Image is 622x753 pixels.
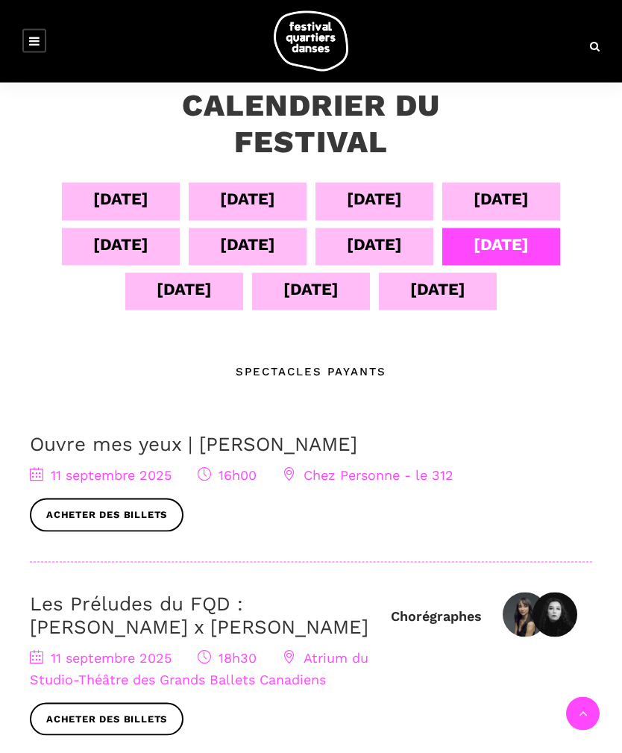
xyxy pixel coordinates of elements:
[283,276,339,302] div: [DATE]
[236,363,386,381] div: Spectacles Payants
[157,276,212,302] div: [DATE]
[93,186,148,212] div: [DATE]
[30,703,183,737] a: Acheter des billets
[148,87,474,160] h3: Calendrier du festival
[30,499,183,532] a: Acheter des billets
[30,650,172,666] span: 11 septembre 2025
[274,11,348,72] img: logo-fqd-med
[347,186,402,212] div: [DATE]
[474,231,529,257] div: [DATE]
[198,650,257,666] span: 18h30
[391,607,482,625] div: Chorégraphes
[503,593,547,637] img: Janelle Hacault
[30,650,368,687] span: Atrium du Studio-Théâtre des Grands Ballets Canadiens
[93,231,148,257] div: [DATE]
[474,186,529,212] div: [DATE]
[30,467,172,483] span: 11 septembre 2025
[533,593,577,637] img: Elahe Moonesi
[283,467,453,483] span: Chez Personne - le 312
[410,276,465,302] div: [DATE]
[347,231,402,257] div: [DATE]
[220,186,275,212] div: [DATE]
[220,231,275,257] div: [DATE]
[198,467,257,483] span: 16h00
[30,593,368,638] a: Les Préludes du FQD : [PERSON_NAME] x [PERSON_NAME]
[30,433,357,455] a: Ouvre mes yeux | [PERSON_NAME]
